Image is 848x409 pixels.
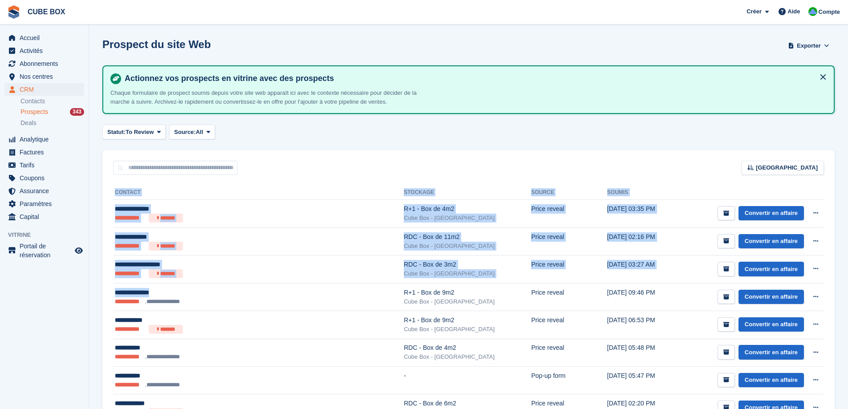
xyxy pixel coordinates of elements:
h4: Actionnez vos prospects en vitrine avec des prospects [121,73,827,84]
img: Cube Box [808,7,817,16]
td: Price reveal [531,255,607,283]
td: Price reveal [531,227,607,255]
div: Cube Box - [GEOGRAPHIC_DATA] [404,297,531,306]
button: Statut: To Review [102,125,166,139]
td: [DATE] 09:46 PM [607,283,674,311]
div: R+1 - Box de 9m2 [404,288,531,297]
span: Deals [20,119,37,127]
a: menu [4,133,84,146]
a: CUBE BOX [24,4,69,19]
span: Nos centres [20,70,73,83]
a: menu [4,159,84,171]
a: menu [4,198,84,210]
a: menu [4,242,84,259]
div: Cube Box - [GEOGRAPHIC_DATA] [404,325,531,334]
div: RDC - Box de 11m2 [404,232,531,242]
a: menu [4,57,84,70]
td: Price reveal [531,283,607,311]
span: Factures [20,146,73,158]
td: Price reveal [531,339,607,366]
span: Compte [819,8,840,16]
a: Convertir en affaire [738,234,804,249]
a: Convertir en affaire [738,290,804,304]
span: Analytique [20,133,73,146]
div: Cube Box - [GEOGRAPHIC_DATA] [404,214,531,223]
a: menu [4,185,84,197]
td: [DATE] 05:48 PM [607,339,674,366]
span: [GEOGRAPHIC_DATA] [756,163,818,172]
a: Convertir en affaire [738,345,804,360]
th: Contact [113,186,404,200]
th: Stockage [404,186,531,200]
div: R+1 - Box de 4m2 [404,204,531,214]
span: Source: [174,128,195,137]
span: Paramètres [20,198,73,210]
td: [DATE] 06:53 PM [607,311,674,339]
button: Source: All [169,125,215,139]
span: Exporter [797,41,820,50]
span: Abonnements [20,57,73,70]
a: Prospects 343 [20,107,84,117]
span: Accueil [20,32,73,44]
span: Aide [787,7,800,16]
img: stora-icon-8386f47178a22dfd0bd8f6a31ec36ba5ce8667c1dd55bd0f319d3a0aa187defe.svg [7,5,20,19]
span: Tarifs [20,159,73,171]
span: To Review [126,128,154,137]
p: Chaque formulaire de prospect soumis depuis votre site web apparaît ici avec le contexte nécessai... [110,89,422,106]
span: Créer [747,7,762,16]
td: [DATE] 03:35 PM [607,200,674,228]
span: Prospects [20,108,48,116]
a: menu [4,83,84,96]
span: Activités [20,45,73,57]
span: Capital [20,211,73,223]
td: [DATE] 02:16 PM [607,227,674,255]
div: R+1 - Box de 9m2 [404,316,531,325]
a: Convertir en affaire [738,206,804,221]
td: Price reveal [531,311,607,339]
th: Soumis [607,186,674,200]
td: [DATE] 03:27 AM [607,255,674,283]
span: Vitrine [8,231,89,239]
a: Convertir en affaire [738,262,804,276]
div: Cube Box - [GEOGRAPHIC_DATA] [404,269,531,278]
td: [DATE] 05:47 PM [607,366,674,394]
td: Pop-up form [531,366,607,394]
div: RDC - Box de 4m2 [404,343,531,352]
a: menu [4,32,84,44]
a: Deals [20,118,84,128]
button: Exporter [787,38,831,53]
a: menu [4,211,84,223]
h1: Prospect du site Web [102,38,211,50]
a: menu [4,172,84,184]
span: Assurance [20,185,73,197]
div: 343 [70,108,84,116]
td: Price reveal [531,200,607,228]
a: Contacts [20,97,84,105]
span: Coupons [20,172,73,184]
th: Source [531,186,607,200]
td: - [404,366,531,394]
div: Cube Box - [GEOGRAPHIC_DATA] [404,352,531,361]
span: Statut: [107,128,126,137]
a: Convertir en affaire [738,373,804,388]
a: menu [4,45,84,57]
a: menu [4,70,84,83]
div: Cube Box - [GEOGRAPHIC_DATA] [404,242,531,251]
span: CRM [20,83,73,96]
a: Boutique d'aperçu [73,245,84,256]
a: menu [4,146,84,158]
span: Portail de réservation [20,242,73,259]
a: Convertir en affaire [738,317,804,332]
div: RDC - Box de 3m2 [404,260,531,269]
div: RDC - Box de 6m2 [404,399,531,408]
span: All [196,128,203,137]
